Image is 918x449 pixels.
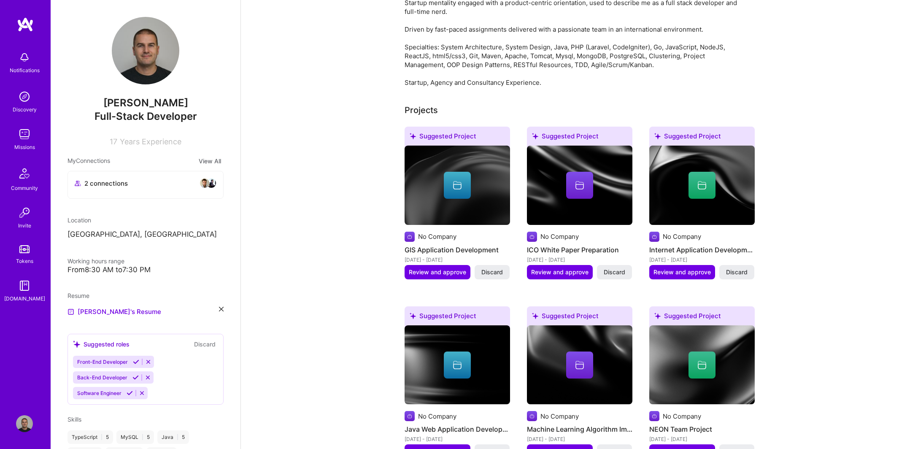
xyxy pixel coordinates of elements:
[527,411,537,421] img: Company logo
[527,265,593,279] button: Review and approve
[527,232,537,242] img: Company logo
[4,294,45,303] div: [DOMAIN_NAME]
[527,244,632,255] h4: ICO White Paper Preparation
[405,104,438,116] div: Projects
[418,232,456,241] div: No Company
[16,415,33,432] img: User Avatar
[157,430,189,444] div: Java 5
[405,424,510,435] h4: Java Web Application Development
[649,146,755,225] img: cover
[663,412,701,421] div: No Company
[145,374,151,381] i: Reject
[527,325,632,405] img: cover
[127,390,133,396] i: Accept
[649,435,755,444] div: [DATE] - [DATE]
[410,313,416,319] i: icon SuggestedTeams
[719,265,754,279] button: Discard
[67,171,224,199] button: 2 connectionsavataravatar
[16,126,33,143] img: teamwork
[405,265,470,279] button: Review and approve
[405,127,510,149] div: Suggested Project
[726,268,748,276] span: Discard
[409,268,466,276] span: Review and approve
[67,265,224,274] div: From 8:30 AM to 7:30 PM
[405,146,510,225] img: cover
[67,292,89,299] span: Resume
[132,374,139,381] i: Accept
[67,230,224,240] p: [GEOGRAPHIC_DATA], [GEOGRAPHIC_DATA]
[527,255,632,264] div: [DATE] - [DATE]
[16,257,33,265] div: Tokens
[532,133,538,139] i: icon SuggestedTeams
[405,306,510,329] div: Suggested Project
[67,308,74,315] img: Resume
[405,325,510,405] img: cover
[410,133,416,139] i: icon SuggestedTeams
[112,17,179,84] img: User Avatar
[192,339,218,349] button: Discard
[196,156,224,166] button: View All
[77,390,121,396] span: Software Engineer
[654,133,661,139] i: icon SuggestedTeams
[475,265,510,279] button: Discard
[540,232,579,241] div: No Company
[67,416,81,423] span: Skills
[16,204,33,221] img: Invite
[84,179,128,188] span: 2 connections
[649,255,755,264] div: [DATE] - [DATE]
[67,430,113,444] div: TypeScript 5
[19,245,30,253] img: tokens
[14,143,35,151] div: Missions
[14,415,35,432] a: User Avatar
[654,313,661,319] i: icon SuggestedTeams
[16,88,33,105] img: discovery
[527,146,632,225] img: cover
[67,156,110,166] span: My Connections
[527,306,632,329] div: Suggested Project
[120,137,181,146] span: Years Experience
[67,257,124,265] span: Working hours range
[110,137,117,146] span: 17
[597,265,632,279] button: Discard
[405,411,415,421] img: Company logo
[481,268,503,276] span: Discard
[649,232,659,242] img: Company logo
[649,411,659,421] img: Company logo
[405,232,415,242] img: Company logo
[11,184,38,192] div: Community
[18,221,31,230] div: Invite
[663,232,701,241] div: No Company
[73,341,80,348] i: icon SuggestedTeams
[649,244,755,255] h4: Internet Application Development
[405,255,510,264] div: [DATE] - [DATE]
[531,268,589,276] span: Review and approve
[14,163,35,184] img: Community
[649,424,755,435] h4: NEON Team Project
[77,359,128,365] span: Front-End Developer
[77,374,127,381] span: Back-End Developer
[649,306,755,329] div: Suggested Project
[75,180,81,187] i: icon Collaborator
[139,390,145,396] i: Reject
[527,127,632,149] div: Suggested Project
[67,307,161,317] a: [PERSON_NAME]'s Resume
[13,105,37,114] div: Discovery
[653,268,711,276] span: Review and approve
[527,435,632,444] div: [DATE] - [DATE]
[649,265,715,279] button: Review and approve
[73,340,130,349] div: Suggested roles
[206,178,216,188] img: avatar
[94,110,197,122] span: Full-Stack Developer
[101,434,103,441] span: |
[418,412,456,421] div: No Company
[10,66,40,75] div: Notifications
[604,268,625,276] span: Discard
[649,127,755,149] div: Suggested Project
[219,307,224,311] i: icon Close
[16,49,33,66] img: bell
[532,313,538,319] i: icon SuggestedTeams
[177,434,178,441] span: |
[67,97,224,109] span: [PERSON_NAME]
[527,424,632,435] h4: Machine Learning Algorithm Implementation
[540,412,579,421] div: No Company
